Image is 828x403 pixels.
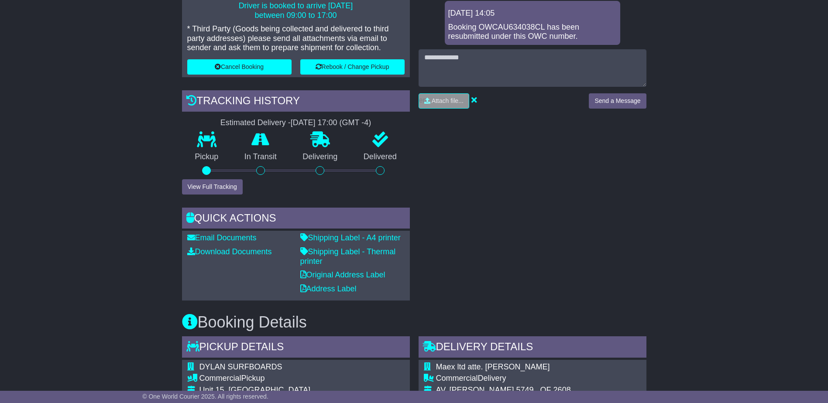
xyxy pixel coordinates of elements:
p: Driver is booked to arrive [DATE] between 09:00 to 17:00 [187,1,405,20]
div: [DATE] 17:00 (GMT -4) [291,118,371,128]
button: Rebook / Change Pickup [300,59,405,75]
div: Delivery [436,374,599,383]
p: * Third Party (Goods being collected and delivered to third party addresses) please send all atta... [187,24,405,53]
span: Commercial [199,374,241,383]
h3: Booking Details [182,314,646,331]
button: Send a Message [589,93,646,109]
div: Unit 15, [GEOGRAPHIC_DATA], [199,386,397,395]
div: [DATE] 14:05 [448,9,617,18]
p: Delivered [350,152,410,162]
a: Original Address Label [300,270,385,279]
p: In Transit [231,152,290,162]
button: View Full Tracking [182,179,243,195]
p: Pickup [182,152,232,162]
span: Maex ltd atte. [PERSON_NAME] [436,362,550,371]
button: Cancel Booking [187,59,292,75]
div: Pickup Details [182,336,410,360]
a: Download Documents [187,247,272,256]
a: Shipping Label - Thermal printer [300,247,396,266]
a: Email Documents [187,233,257,242]
a: Shipping Label - A4 printer [300,233,401,242]
span: DYLAN SURFBOARDS [199,362,282,371]
span: © One World Courier 2025. All rights reserved. [142,393,268,400]
a: Address Label [300,284,357,293]
div: Pickup [199,374,397,383]
div: AV. [PERSON_NAME] 5749 , OF 2608 [436,386,599,395]
div: Estimated Delivery - [182,118,410,128]
div: Delivery Details [419,336,646,360]
p: Delivering [290,152,351,162]
div: Tracking history [182,90,410,114]
div: Booking OWCAU634038CL has been resubmitted under this OWC number. [448,23,617,41]
div: Quick Actions [182,208,410,231]
span: Commercial [436,374,478,383]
